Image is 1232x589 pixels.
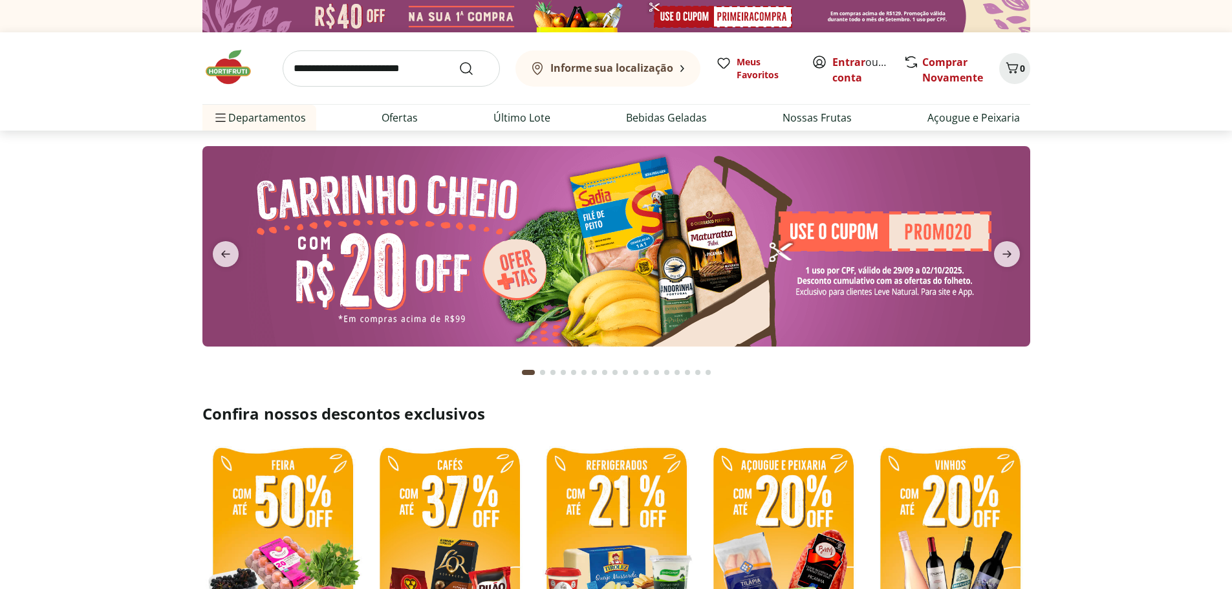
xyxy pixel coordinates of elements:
button: Go to page 7 from fs-carousel [589,357,600,388]
button: Go to page 12 from fs-carousel [641,357,651,388]
a: Ofertas [382,110,418,125]
button: Go to page 4 from fs-carousel [558,357,568,388]
button: Current page from fs-carousel [519,357,537,388]
button: Go to page 18 from fs-carousel [703,357,713,388]
a: Criar conta [832,55,903,85]
button: Go to page 11 from fs-carousel [631,357,641,388]
a: Bebidas Geladas [626,110,707,125]
button: Go to page 13 from fs-carousel [651,357,662,388]
span: Departamentos [213,102,306,133]
input: search [283,50,500,87]
a: Meus Favoritos [716,56,796,81]
button: Go to page 16 from fs-carousel [682,357,693,388]
button: Go to page 9 from fs-carousel [610,357,620,388]
a: Último Lote [493,110,550,125]
img: cupom [202,146,1030,347]
img: Hortifruti [202,48,267,87]
a: Açougue e Peixaria [927,110,1020,125]
button: Menu [213,102,228,133]
span: ou [832,54,890,85]
button: Go to page 2 from fs-carousel [537,357,548,388]
button: Go to page 14 from fs-carousel [662,357,672,388]
b: Informe sua localização [550,61,673,75]
button: Go to page 6 from fs-carousel [579,357,589,388]
span: Meus Favoritos [737,56,796,81]
button: Carrinho [999,53,1030,84]
a: Entrar [832,55,865,69]
button: Go to page 10 from fs-carousel [620,357,631,388]
h2: Confira nossos descontos exclusivos [202,403,1030,424]
button: Go to page 17 from fs-carousel [693,357,703,388]
a: Nossas Frutas [783,110,852,125]
button: next [984,241,1030,267]
button: Go to page 5 from fs-carousel [568,357,579,388]
button: previous [202,241,249,267]
button: Submit Search [459,61,490,76]
button: Go to page 8 from fs-carousel [600,357,610,388]
a: Comprar Novamente [922,55,983,85]
span: 0 [1020,62,1025,74]
button: Informe sua localização [515,50,700,87]
button: Go to page 15 from fs-carousel [672,357,682,388]
button: Go to page 3 from fs-carousel [548,357,558,388]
